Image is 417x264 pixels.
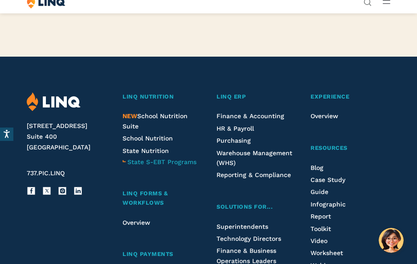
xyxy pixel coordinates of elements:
span: LINQ ERP [217,93,246,100]
a: Instagram [58,186,67,195]
span: Experience [311,93,349,100]
a: LinkedIn [74,186,82,195]
a: State S-EBT Programs [127,157,196,167]
a: X [42,186,51,195]
span: LINQ Payments [123,251,173,257]
button: Hello, have a question? Let’s chat. [379,228,404,253]
a: Experience [311,92,390,102]
a: LINQ Nutrition [123,92,202,102]
span: LINQ Nutrition [123,93,174,100]
a: Blog [311,164,323,171]
span: Resources [311,144,347,151]
address: [STREET_ADDRESS] Suite 400 [GEOGRAPHIC_DATA] [27,121,110,153]
a: Reporting & Compliance [217,171,291,178]
span: 737.PIC.LINQ [27,169,65,177]
a: Toolkit [311,225,331,232]
a: Overview [123,219,150,226]
span: School Nutrition Suite [123,112,188,129]
a: Guide [311,188,328,195]
a: Superintendents [217,223,268,230]
a: Warehouse Management (WHS) [217,149,292,166]
a: Video [311,237,327,244]
a: Overview [311,112,338,120]
img: LINQ | K‑12 Software [27,92,81,111]
a: Resources [311,144,390,153]
a: HR & Payroll [217,125,254,132]
a: School Nutrition [123,135,173,142]
a: LINQ Forms & Workflows [123,189,202,208]
a: Worksheet [311,249,343,256]
a: Case Study [311,176,345,183]
a: Infographic [311,201,346,208]
a: State Nutrition [123,147,169,154]
a: Facebook [27,186,36,195]
a: Report [311,213,331,220]
a: NEWSchool Nutrition Suite [123,112,188,129]
a: Finance & Accounting [217,112,284,120]
span: NEW [123,112,137,120]
span: State S-EBT Programs [127,158,196,165]
a: LINQ Payments [123,250,202,259]
a: LINQ ERP [217,92,296,102]
a: Technology Directors [217,235,281,242]
a: Purchasing [217,137,251,144]
span: LINQ Forms & Workflows [123,190,168,206]
a: Finance & Business Operations Leaders [217,247,276,264]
